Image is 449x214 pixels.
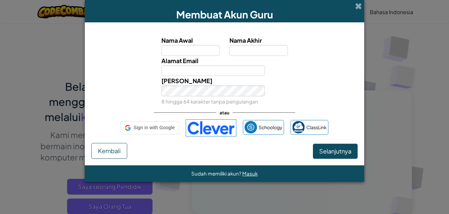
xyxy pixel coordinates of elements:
span: Nama Awal [161,36,193,44]
button: Kembali [91,143,127,159]
img: clever-logo-blue.png [186,119,236,136]
span: Nama Akhir [229,36,262,44]
span: Membuat Akun Guru [176,8,273,21]
span: Alamat Email [161,57,199,64]
span: Sign in with Google [133,123,175,132]
span: [PERSON_NAME] [161,77,212,84]
span: Selanjutnya [319,147,351,155]
div: Sign in with Google [121,121,179,134]
span: ClassLink [306,123,327,132]
span: Kembali [98,147,121,155]
span: Schoology [259,123,282,132]
img: schoology.png [245,121,257,133]
span: Sudah memiliki akun? [191,170,242,177]
img: classlink-logo-small.png [292,121,305,133]
button: Selanjutnya [313,144,358,159]
a: Masuk [242,170,258,177]
small: 8 hingga 64 karakter tanpa pengulangan [161,98,258,105]
span: atau [216,108,233,117]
